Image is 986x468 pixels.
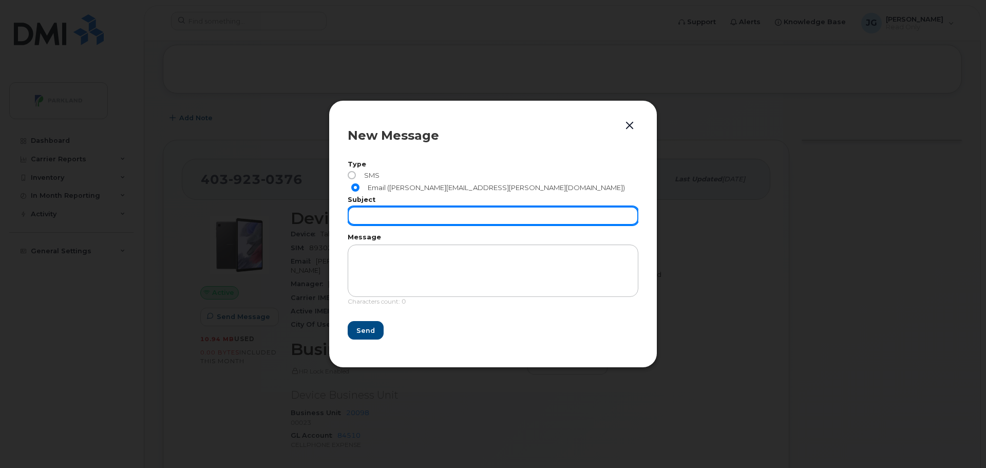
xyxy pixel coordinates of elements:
input: SMS [348,171,356,179]
div: New Message [348,129,638,142]
span: SMS [360,171,380,179]
input: Email ([PERSON_NAME][EMAIL_ADDRESS][PERSON_NAME][DOMAIN_NAME]) [351,183,359,192]
span: Email ([PERSON_NAME][EMAIL_ADDRESS][PERSON_NAME][DOMAIN_NAME]) [364,183,625,192]
div: Characters count: 0 [348,297,638,312]
span: Send [356,326,375,335]
label: Subject [348,197,638,203]
label: Type [348,161,638,168]
label: Message [348,234,638,241]
button: Send [348,321,384,340]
